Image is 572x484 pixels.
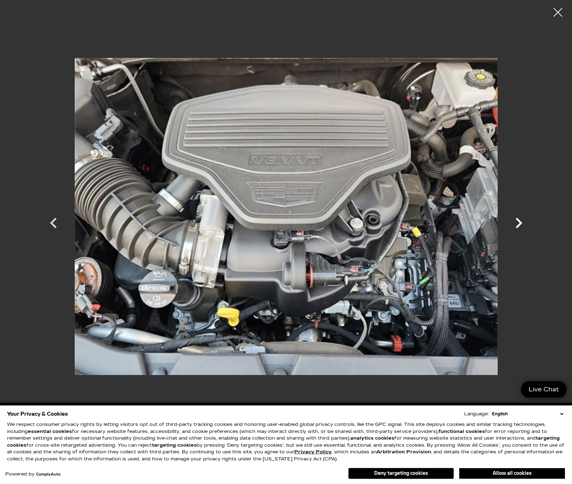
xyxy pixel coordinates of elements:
[152,442,197,448] strong: targeting cookies
[75,5,498,428] img: Certified Used 2022 Stellar Black Metallic Cadillac Premium Luxury image 24
[376,449,431,455] strong: Arbitration Provision
[521,381,567,398] a: Live Chat
[5,472,61,477] div: Powered by
[490,410,565,417] select: Language Select
[28,429,72,434] strong: essential cookies
[438,429,485,434] strong: functional cookies
[294,449,332,455] u: Privacy Policy
[7,435,560,448] strong: targeting cookies
[464,412,489,416] div: Language:
[7,421,565,463] p: We respect consumer privacy rights by letting visitors opt out of third-party tracking cookies an...
[459,468,565,479] button: Allow all cookies
[525,385,562,393] span: Live Chat
[508,209,529,241] div: Next
[36,472,61,477] a: ComplyAuto
[7,409,68,419] span: Your Privacy & Cookies
[350,435,394,441] strong: analytics cookies
[43,209,64,241] div: Previous
[348,468,454,479] button: Deny targeting cookies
